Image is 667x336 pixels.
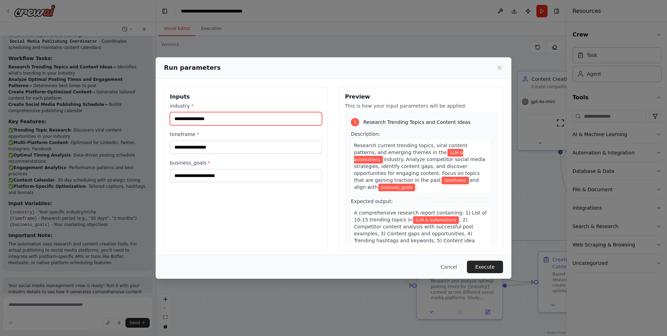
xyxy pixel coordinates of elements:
span: Research Trending Topics and Content Ideas [363,119,470,126]
span: A comprehensive research report containing: 1) List of 10-15 trending topics in [354,210,487,222]
h3: Preview [345,93,497,101]
button: Cancel [435,261,463,273]
span: Expected output: [351,199,393,204]
span: , 2) Competitor content analysis with successful post examples, 3) Content gaps and opportunities... [354,217,476,250]
label: industry [170,102,322,109]
span: Variable: timeframe [442,177,469,184]
button: Execute [467,261,503,273]
span: Variable: business_goals [378,184,415,191]
span: Variable: industry [413,216,459,224]
div: 1 [351,118,359,126]
span: and align with [354,177,479,190]
span: industry. Analyze competitor social media strategies, identify content gaps, and discover opportu... [354,157,485,183]
h2: Run parameters [164,63,221,73]
p: This is how your input parameters will be applied: [345,102,497,109]
span: Description: [351,131,380,137]
label: business_goals [170,159,322,166]
span: Variable: industry [354,149,463,163]
span: . [416,184,417,190]
span: Research current trending topics, viral content patterns, and emerging themes in the [354,143,467,155]
label: timeframe [170,131,322,138]
h3: Inputs [170,93,322,101]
